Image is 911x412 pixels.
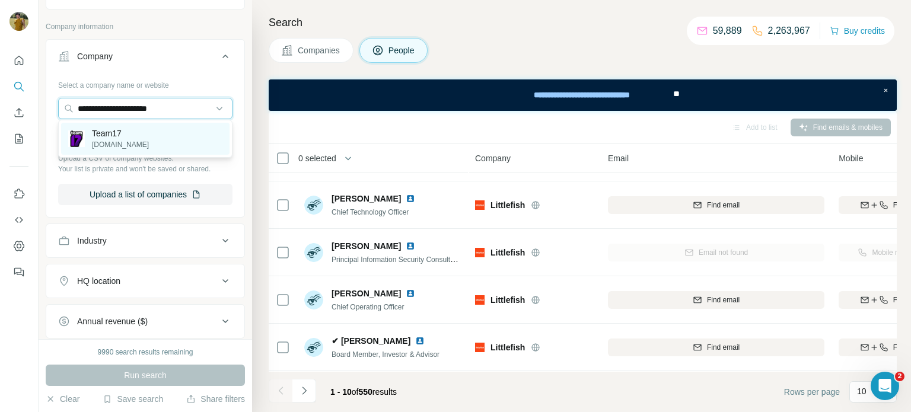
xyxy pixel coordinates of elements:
span: Mobile [839,152,863,164]
span: [PERSON_NAME] [332,193,401,205]
span: Find email [707,295,740,305]
button: Find email [608,291,824,309]
div: Annual revenue ($) [77,315,148,327]
p: 2,263,967 [768,24,810,38]
span: People [388,44,416,56]
button: Dashboard [9,235,28,257]
p: 59,889 [713,24,742,38]
button: My lists [9,128,28,149]
img: Avatar [9,12,28,31]
span: Littlefish [490,341,525,353]
button: Quick start [9,50,28,71]
span: 0 selected [298,152,336,164]
button: Industry [46,226,244,255]
button: Find email [608,338,824,356]
span: Email [608,152,629,164]
p: Upload a CSV of company websites. [58,153,232,164]
button: Enrich CSV [9,102,28,123]
img: LinkedIn logo [415,336,425,346]
h4: Search [269,14,897,31]
span: 2 [895,372,904,381]
img: Logo of Littlefish [475,343,485,352]
p: Company information [46,21,245,32]
span: Principal Information Security Consultant and Deputy CISO [332,254,518,264]
button: Navigate to next page [292,379,316,403]
iframe: Intercom live chat [871,372,899,400]
img: Team17 [68,130,85,147]
span: Rows per page [784,386,840,398]
button: Upload a list of companies [58,184,232,205]
span: [PERSON_NAME] [332,288,401,299]
span: Chief Technology Officer [332,208,409,216]
iframe: Banner [269,79,897,111]
button: Share filters [186,393,245,405]
span: [PERSON_NAME] [332,240,401,252]
span: ✔ [PERSON_NAME] [332,335,410,347]
p: Team17 [92,127,149,139]
span: Chief Operating Officer [332,303,404,311]
div: Company [77,50,113,62]
img: Logo of Littlefish [475,200,485,210]
span: of [352,387,359,397]
span: Littlefish [490,247,525,258]
button: Company [46,42,244,75]
span: Littlefish [490,294,525,306]
img: LinkedIn logo [406,289,415,298]
img: LinkedIn logo [406,194,415,203]
div: HQ location [77,275,120,287]
button: Buy credits [830,23,885,39]
button: Feedback [9,261,28,283]
span: Find email [707,200,740,210]
button: Search [9,76,28,97]
span: Board Member, Investor & Advisor [332,350,439,359]
span: Littlefish [490,199,525,211]
button: Save search [103,393,163,405]
img: Avatar [304,243,323,262]
span: Companies [298,44,341,56]
img: Logo of Littlefish [475,248,485,257]
span: Company [475,152,511,164]
div: 9990 search results remaining [98,347,193,357]
img: Avatar [304,290,323,309]
button: Use Surfe on LinkedIn [9,183,28,205]
button: HQ location [46,267,244,295]
div: Select a company name or website [58,75,232,91]
div: Industry [77,235,107,247]
span: 550 [359,387,372,397]
span: Find email [707,342,740,353]
p: Your list is private and won't be saved or shared. [58,164,232,174]
button: Find email [608,196,824,214]
button: Use Surfe API [9,209,28,231]
p: 10 [857,385,867,397]
span: results [330,387,397,397]
button: Annual revenue ($) [46,307,244,336]
img: LinkedIn logo [406,241,415,251]
img: Logo of Littlefish [475,295,485,305]
span: 1 - 10 [330,387,352,397]
img: Avatar [304,338,323,357]
button: Clear [46,393,79,405]
p: [DOMAIN_NAME] [92,139,149,150]
img: Avatar [304,196,323,215]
